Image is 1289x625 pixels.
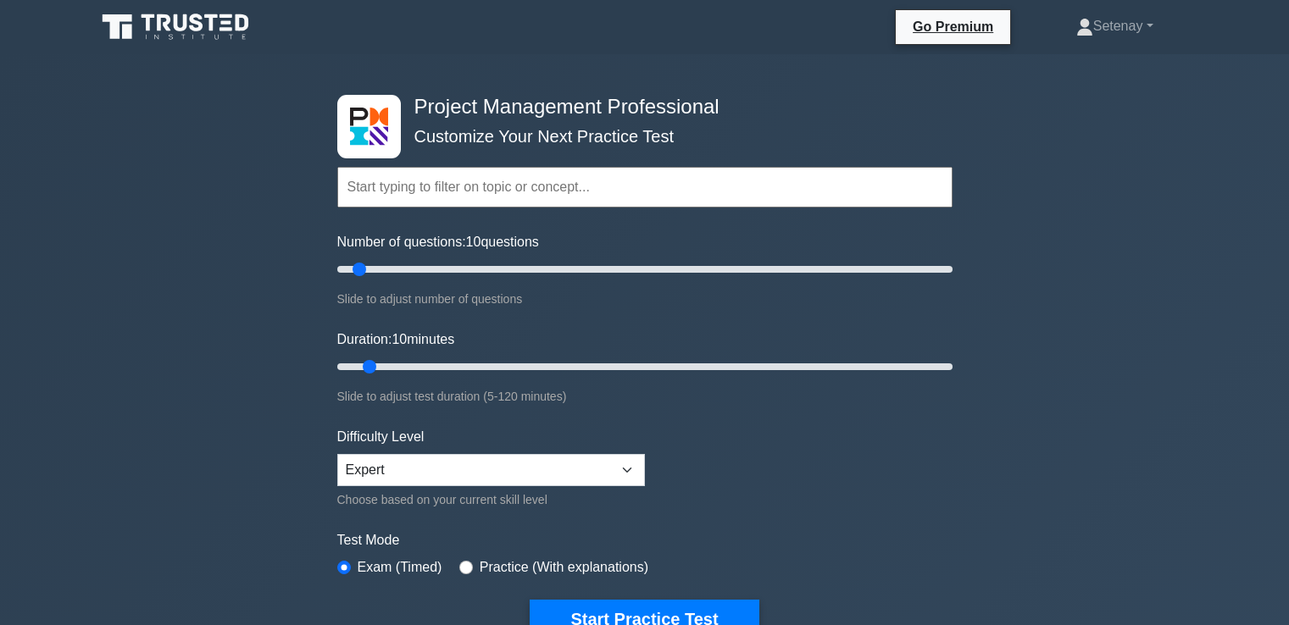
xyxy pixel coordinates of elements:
label: Practice (With explanations) [480,557,648,578]
div: Choose based on your current skill level [337,489,645,510]
div: Slide to adjust test duration (5-120 minutes) [337,386,953,407]
span: 10 [466,235,481,249]
label: Test Mode [337,530,953,550]
label: Number of questions: questions [337,232,539,252]
h4: Project Management Professional [408,95,870,119]
div: Slide to adjust number of questions [337,289,953,309]
label: Difficulty Level [337,427,425,447]
a: Setenay [1036,9,1194,43]
label: Exam (Timed) [358,557,442,578]
label: Duration: minutes [337,329,455,350]
span: 10 [392,332,407,346]
input: Start typing to filter on topic or concept... [337,167,953,207]
a: Go Premium [903,16,1003,37]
